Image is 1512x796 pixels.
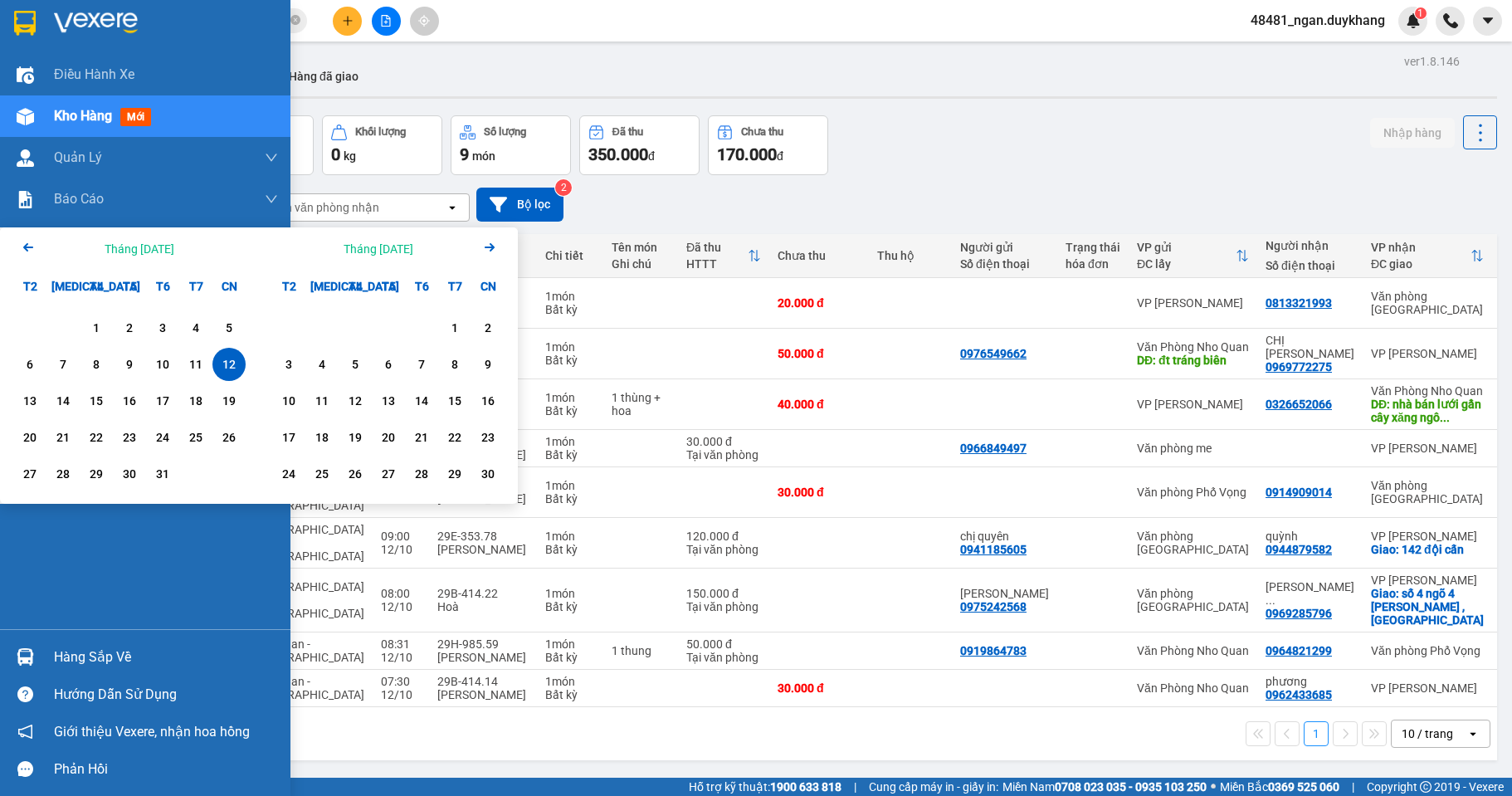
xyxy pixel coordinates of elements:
[545,303,595,316] div: Bất kỳ
[437,600,529,613] div: Hoà
[545,530,595,543] div: 1 món
[377,354,400,374] div: 6
[960,587,1049,600] div: đinh đức trung
[217,318,241,338] div: 5
[277,427,300,447] div: 17
[410,7,439,36] button: aim
[217,391,241,411] div: 19
[545,249,595,262] div: Chi tiết
[579,115,700,175] button: Đã thu350.000đ
[1480,13,1495,28] span: caret-down
[446,201,459,214] svg: open
[1129,234,1257,278] th: Toggle SortBy
[1266,543,1332,556] div: 0944879582
[146,311,179,344] div: Choose Thứ Sáu, tháng 10 3 2025. It's available.
[80,457,113,491] div: Choose Thứ Tư, tháng 10 29 2025. It's available.
[476,188,563,222] button: Bộ lọc
[410,391,433,411] div: 14
[118,318,141,338] div: 2
[151,464,174,484] div: 31
[179,348,212,381] div: Choose Thứ Bảy, tháng 10 11 2025. It's available.
[290,15,300,25] span: close-circle
[1137,530,1249,556] div: Văn phòng [GEOGRAPHIC_DATA]
[1137,296,1249,310] div: VP [PERSON_NAME]
[1371,384,1484,398] div: Văn Phòng Nho Quan
[146,421,179,454] div: Choose Thứ Sáu, tháng 10 24 2025. It's available.
[1137,257,1236,271] div: ĐC lấy
[438,348,471,381] div: Choose Thứ Bảy, tháng 11 8 2025. It's available.
[18,237,38,260] button: Previous month.
[960,543,1027,556] div: 0941185605
[252,523,364,563] span: [GEOGRAPHIC_DATA] - [GEOGRAPHIC_DATA]
[305,384,339,418] div: Choose Thứ Ba, tháng 11 11 2025. It's available.
[290,13,300,29] span: close-circle
[265,193,278,206] span: down
[484,126,526,138] div: Số lượng
[252,637,364,664] span: Nho Quan - [GEOGRAPHIC_DATA]
[344,464,367,484] div: 26
[460,144,469,164] span: 9
[339,457,372,491] div: Choose Thứ Tư, tháng 11 26 2025. It's available.
[612,257,670,271] div: Ghi chú
[18,354,41,374] div: 6
[437,587,529,600] div: 29B-414.22
[405,457,438,491] div: Choose Thứ Sáu, tháng 11 28 2025. It's available.
[1066,257,1120,271] div: hóa đơn
[265,199,379,216] div: Chọn văn phòng nhận
[1266,486,1332,499] div: 0914909014
[405,384,438,418] div: Choose Thứ Sáu, tháng 11 14 2025. It's available.
[305,457,339,491] div: Choose Thứ Ba, tháng 11 25 2025. It's available.
[212,421,246,454] div: Choose Chủ Nhật, tháng 10 26 2025. It's available.
[443,354,466,374] div: 8
[1371,290,1484,316] div: Văn phòng [GEOGRAPHIC_DATA]
[1137,442,1249,455] div: Văn phòng me
[13,421,46,454] div: Choose Thứ Hai, tháng 10 20 2025. It's available.
[471,457,505,491] div: Choose Chủ Nhật, tháng 11 30 2025. It's available.
[545,354,595,367] div: Bất kỳ
[305,270,339,303] div: [MEDICAL_DATA]
[960,442,1027,455] div: 0966849497
[686,448,761,461] div: Tại văn phòng
[372,384,405,418] div: Choose Thứ Năm, tháng 11 13 2025. It's available.
[113,457,146,491] div: Choose Thứ Năm, tháng 10 30 2025. It's available.
[438,457,471,491] div: Choose Thứ Bảy, tháng 11 29 2025. It's available.
[960,600,1027,613] div: 0975242568
[372,457,405,491] div: Choose Thứ Năm, tháng 11 27 2025. It's available.
[146,384,179,418] div: Choose Thứ Sáu, tháng 10 17 2025. It's available.
[443,318,466,338] div: 1
[778,347,861,360] div: 50.000 đ
[437,637,529,651] div: 29H-985.59
[1371,398,1484,424] div: DĐ: nhà bán lưới gần cây xăng ngô đồng
[555,179,572,196] sup: 2
[545,600,595,613] div: Bất kỳ
[184,354,207,374] div: 11
[14,11,36,36] img: logo-vxr
[471,348,505,381] div: Choose Chủ Nhật, tháng 11 9 2025. It's available.
[960,347,1027,360] div: 0976549662
[333,7,362,36] button: plus
[377,427,400,447] div: 20
[545,435,595,448] div: 1 món
[1371,574,1484,587] div: VP [PERSON_NAME]
[686,257,748,271] div: HTTT
[339,421,372,454] div: Choose Thứ Tư, tháng 11 19 2025. It's available.
[13,457,46,491] div: Choose Thứ Hai, tháng 10 27 2025. It's available.
[476,464,500,484] div: 30
[310,427,334,447] div: 18
[1415,7,1427,19] sup: 1
[17,648,34,666] img: warehouse-icon
[46,348,80,381] div: Choose Thứ Ba, tháng 10 7 2025. It's available.
[344,427,367,447] div: 19
[179,384,212,418] div: Choose Thứ Bảy, tháng 10 18 2025. It's available.
[1371,479,1484,505] div: Văn phòng [GEOGRAPHIC_DATA]
[120,108,151,126] span: mới
[80,270,113,303] div: T4
[372,421,405,454] div: Choose Thứ Năm, tháng 11 20 2025. It's available.
[612,391,670,418] div: 1 thùng + hoa
[179,270,212,303] div: T7
[1371,347,1484,360] div: VP [PERSON_NAME]
[1266,644,1332,657] div: 0964821299
[344,391,367,411] div: 12
[272,457,305,491] div: Choose Thứ Hai, tháng 11 24 2025. It's available.
[1371,257,1471,271] div: ĐC giao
